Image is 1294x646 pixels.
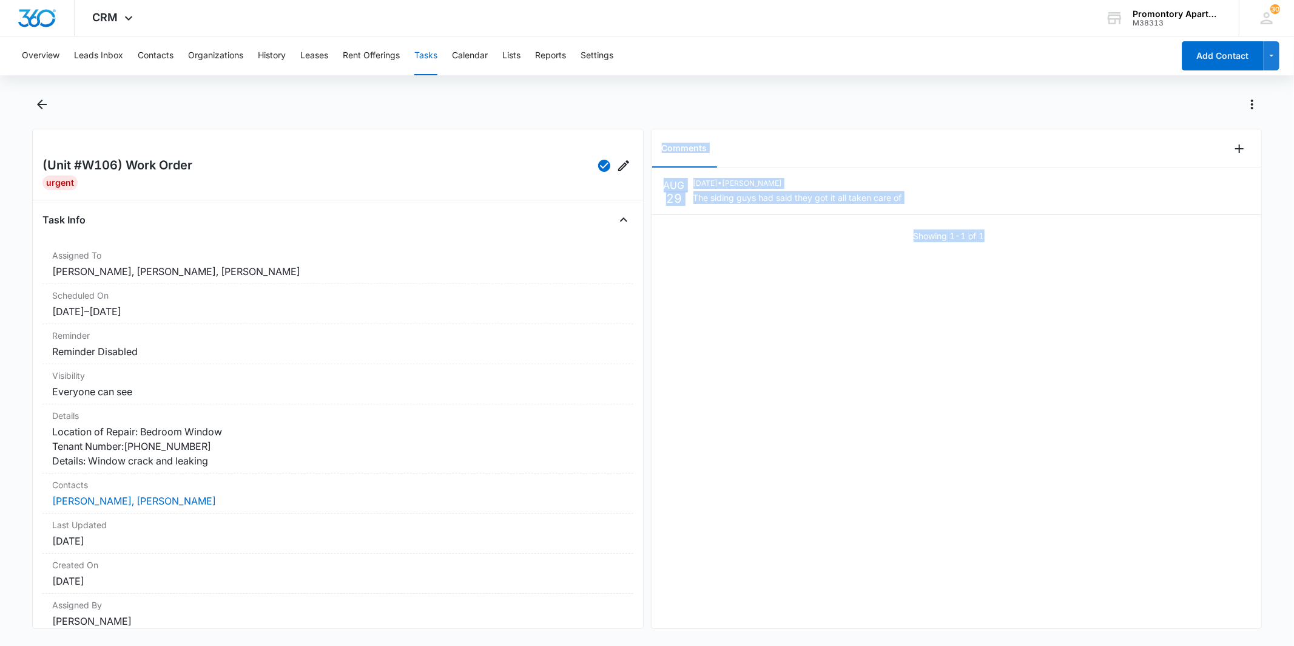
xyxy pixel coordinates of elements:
dt: Assigned By [52,599,623,611]
button: Contacts [138,36,174,75]
p: AUG [664,178,685,192]
div: account name [1133,9,1221,19]
dd: Location of Repair: Bedroom Window Tenant Number:[PHONE_NUMBER] Details: Window crack and leaking [52,424,623,468]
button: Edit [614,156,633,175]
dt: Visibility [52,369,623,382]
h2: (Unit #W106) Work Order [42,156,192,175]
dt: Scheduled On [52,289,623,302]
button: Reports [535,36,566,75]
dd: Reminder Disabled [52,344,623,359]
dt: Reminder [52,329,623,342]
button: Organizations [188,36,243,75]
a: [PERSON_NAME], [PERSON_NAME] [52,495,216,507]
span: CRM [93,11,118,24]
p: Showing 1-1 of 1 [914,229,985,242]
button: Close [614,210,633,229]
dd: [DATE] [52,574,623,588]
dd: [PERSON_NAME] [52,614,623,628]
button: Overview [22,36,59,75]
p: 29 [666,192,682,205]
div: Last Updated[DATE] [42,514,633,554]
dt: Details [52,409,623,422]
button: Rent Offerings [343,36,400,75]
button: Tasks [414,36,437,75]
div: DetailsLocation of Repair: Bedroom Window Tenant Number:[PHONE_NUMBER] Details: Window crack and ... [42,404,633,474]
span: 30 [1270,4,1280,14]
button: Lists [502,36,521,75]
div: Urgent [42,175,78,190]
dd: [DATE] [52,534,623,548]
button: Comments [652,130,717,168]
div: ReminderReminder Disabled [42,324,633,364]
h4: Task Info [42,212,86,227]
dd: Everyone can see [52,384,623,399]
p: The siding guys had said they got it all taken care of [693,191,902,204]
button: History [258,36,286,75]
dt: Contacts [52,478,623,491]
button: Back [32,95,51,114]
dt: Assigned To [52,249,623,262]
button: Add Comment [1230,139,1249,158]
button: Leases [300,36,328,75]
button: Settings [581,36,613,75]
div: Assigned By[PERSON_NAME] [42,594,633,634]
div: Contacts[PERSON_NAME], [PERSON_NAME] [42,474,633,514]
dt: Last Updated [52,518,623,531]
div: Scheduled On[DATE]–[DATE] [42,284,633,324]
div: account id [1133,19,1221,27]
div: Assigned To[PERSON_NAME], [PERSON_NAME], [PERSON_NAME] [42,244,633,284]
div: Created On[DATE] [42,554,633,594]
button: Add Contact [1182,41,1264,70]
p: [DATE] • [PERSON_NAME] [693,178,902,189]
div: VisibilityEveryone can see [42,364,633,404]
dd: [PERSON_NAME], [PERSON_NAME], [PERSON_NAME] [52,264,623,279]
button: Leads Inbox [74,36,123,75]
button: Calendar [452,36,488,75]
dd: [DATE] – [DATE] [52,304,623,319]
button: Actions [1242,95,1262,114]
div: notifications count [1270,4,1280,14]
dt: Created On [52,559,623,571]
